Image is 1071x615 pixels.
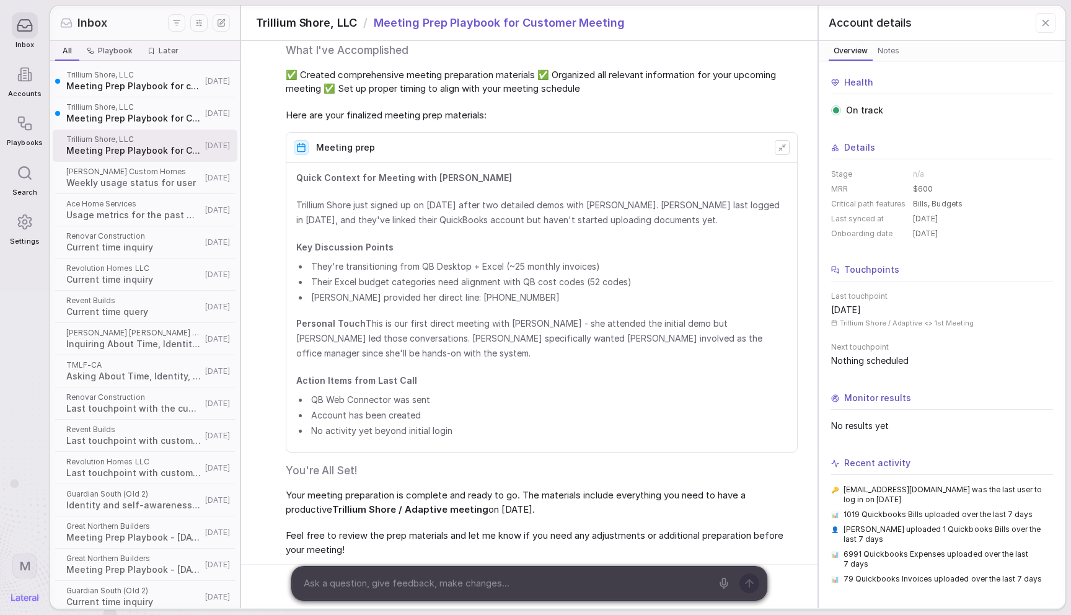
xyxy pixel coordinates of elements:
span: M [19,558,31,574]
span: Notes [875,45,902,57]
span: [DATE] [205,528,230,538]
span: n/a [913,169,924,179]
span: Last touchpoint [831,291,1053,301]
span: 📊 [831,550,839,569]
span: Overview [831,45,870,57]
span: Meeting Prep Playbook for Customer Meeting [66,144,201,157]
span: 6991 Quickbooks Expenses uploaded over the last 7 days [844,549,1053,569]
a: [PERSON_NAME] [PERSON_NAME] Custom HomesInquiring About Time, Identity, and Location[DATE] [53,323,237,355]
a: TMLF-CAAsking About Time, Identity, and Location[DATE] [53,355,237,387]
span: Last touchpoint with customer [66,435,201,447]
span: [DATE] [205,463,230,473]
dt: Stage [831,169,906,179]
a: Renovar ConstructionLast touchpoint with the customer[DATE] [53,387,237,420]
span: 1019 Quickbooks Bills uploaded over the last 7 days [844,510,1033,520]
a: Great Northern BuildersMeeting Prep Playbook - [DATE] 10:02[DATE] [53,516,237,549]
strong: Personal Touch [296,318,366,329]
span: Current time inquiry [66,273,201,286]
a: Settings [7,203,42,252]
span: Meeting Prep Playbook for Customer Trillium Shore [66,112,201,125]
span: Revent Builds [66,425,201,435]
span: Renovar Construction [66,392,201,402]
button: New thread [213,14,230,32]
span: Playbooks [7,139,42,147]
button: Filters [168,14,185,32]
span: Guardian South (Old 2) [66,489,201,499]
span: [DATE] [205,205,230,215]
span: This is our first direct meeting with [PERSON_NAME] - she attended the initial demo but [PERSON_N... [296,316,787,361]
span: [DATE] [205,141,230,151]
a: Great Northern BuildersMeeting Prep Playbook - [DATE] 10:01[DATE] [53,549,237,581]
a: Trillium Shore, LLCMeeting Prep Playbook for Customer Trillium Shore[DATE] [53,97,237,130]
span: Asking About Time, Identity, and Location [66,370,201,383]
span: Nothing scheduled [831,355,1053,367]
h2: You're All Set! [286,462,798,479]
span: Great Northern Builders [66,554,201,564]
a: [PERSON_NAME] Custom HomesWeekly usage status for user[DATE] [53,162,237,194]
li: Account has been created [309,409,787,422]
span: $600 [913,184,933,194]
span: Touchpoints [844,263,899,276]
button: Display settings [190,14,208,32]
span: [DATE] [913,229,938,239]
span: Trillium Shore just signed up on [DATE] after two detailed demos with [PERSON_NAME]. [PERSON_NAME... [296,198,787,228]
a: Ace Home ServicesUsage metrics for the past week[DATE] [53,194,237,226]
img: Lateral [11,594,38,601]
a: Revolution Homes LLCCurrent time inquiry[DATE] [53,259,237,291]
span: TMLF-CA [66,360,201,370]
a: Accounts [7,55,42,104]
span: On track [846,104,883,117]
span: Meeting Prep Playbook - [DATE] 10:02 [66,531,201,544]
a: Renovar ConstructionCurrent time inquiry[DATE] [53,226,237,259]
span: Current time inquiry [66,241,201,254]
dt: MRR [831,184,906,194]
span: Search [12,188,37,197]
span: [DATE] [205,237,230,247]
a: Revent BuildsCurrent time query[DATE] [53,291,237,323]
span: Settings [10,237,39,246]
span: [DATE] [913,214,938,224]
span: Inquiring About Time, Identity, and Location [66,338,201,350]
span: Here are your finalized meeting prep materials: [286,108,798,123]
span: Trillium Shore, LLC [66,102,201,112]
span: Meeting Prep Playbook for Customer Meeting [374,15,625,31]
li: No activity yet beyond initial login [309,424,787,437]
span: Guardian South (Old 2) [66,586,201,596]
a: Playbooks [7,104,42,153]
span: [DATE] [205,560,230,570]
li: Their Excel budget categories need alignment with QB cost codes (52 codes) [309,275,787,288]
span: 📊 [831,510,839,520]
span: Inbox [77,15,107,31]
span: [DATE] [205,334,230,344]
li: They're transitioning from QB Desktop + Excel (~25 monthly invoices) [309,260,787,273]
span: Recent activity [844,457,910,469]
a: Revent BuildsLast touchpoint with customer[DATE] [53,420,237,452]
span: Feel free to review the prep materials and let me know if you need any adjustments or additional ... [286,529,798,557]
span: Great Northern Builders [66,521,201,531]
span: [PERSON_NAME] [PERSON_NAME] Custom Homes [66,328,201,338]
span: Renovar Construction [66,231,201,241]
strong: Trillium Shore / Adaptive meeting [332,503,488,515]
span: Accounts [8,90,42,98]
span: / [363,15,368,31]
span: Usage metrics for the past week [66,209,201,221]
span: 📊 [831,575,839,584]
span: [DATE] [205,76,230,86]
span: Trillium Shore / Adaptive <> 1st Meeting [840,319,974,327]
span: [DATE] [205,431,230,441]
span: Inbox [15,41,34,49]
span: Account details [829,15,912,31]
span: [DATE] [205,399,230,409]
span: [DATE] [205,592,230,602]
span: [DATE] [205,302,230,312]
span: Revolution Homes LLC [66,263,201,273]
strong: Action Items from Last Call [296,375,417,386]
span: Last touchpoint with the customer [66,402,201,415]
span: [PERSON_NAME] uploaded 1 Quickbooks Bills over the last 7 days [844,524,1053,544]
span: 🔑 [831,485,839,505]
span: Details [844,141,875,154]
a: Inbox [7,6,42,55]
span: Revolution Homes LLC [66,457,201,467]
span: Meeting Prep Playbook for customer Trillium Shore, LLC [66,80,201,92]
span: Health [844,76,873,89]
